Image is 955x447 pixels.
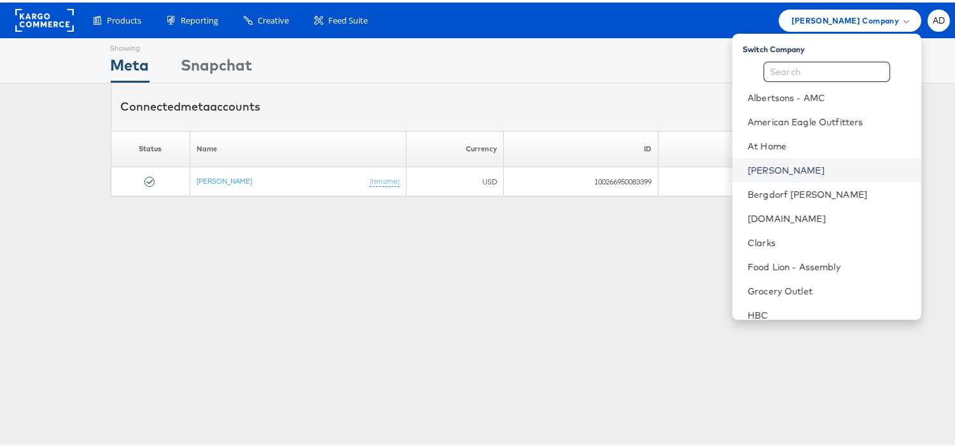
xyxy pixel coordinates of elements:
div: Showing [111,36,150,52]
span: Products [107,12,141,24]
th: Timezone [658,128,825,165]
td: America/New_York [658,165,825,194]
a: Bergdorf [PERSON_NAME] [748,186,911,198]
div: Snapchat [181,52,253,80]
span: meta [181,97,211,111]
a: [PERSON_NAME] [197,174,252,183]
th: Currency [406,128,503,165]
div: Meta [111,52,150,80]
span: Feed Suite [328,12,368,24]
a: At Home [748,137,911,150]
span: AD [933,14,945,22]
a: Food Lion - Assembly [748,258,911,271]
input: Search [763,59,890,79]
a: (rename) [370,174,400,184]
a: Albertsons - AMC [748,89,911,102]
a: American Eagle Outfitters [748,113,911,126]
th: Status [111,128,190,165]
td: 100266950083399 [503,165,658,194]
th: Name [190,128,406,165]
a: [PERSON_NAME] [748,162,911,174]
td: USD [406,165,503,194]
a: Clarks [748,234,911,247]
span: [PERSON_NAME] Company [791,11,899,25]
a: [DOMAIN_NAME] [748,210,911,223]
a: HBC [748,306,911,319]
div: Switch Company [742,36,921,52]
th: ID [503,128,658,165]
span: Reporting [181,12,218,24]
a: Grocery Outlet [748,282,911,295]
div: Connected accounts [121,96,261,113]
span: Creative [258,12,289,24]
